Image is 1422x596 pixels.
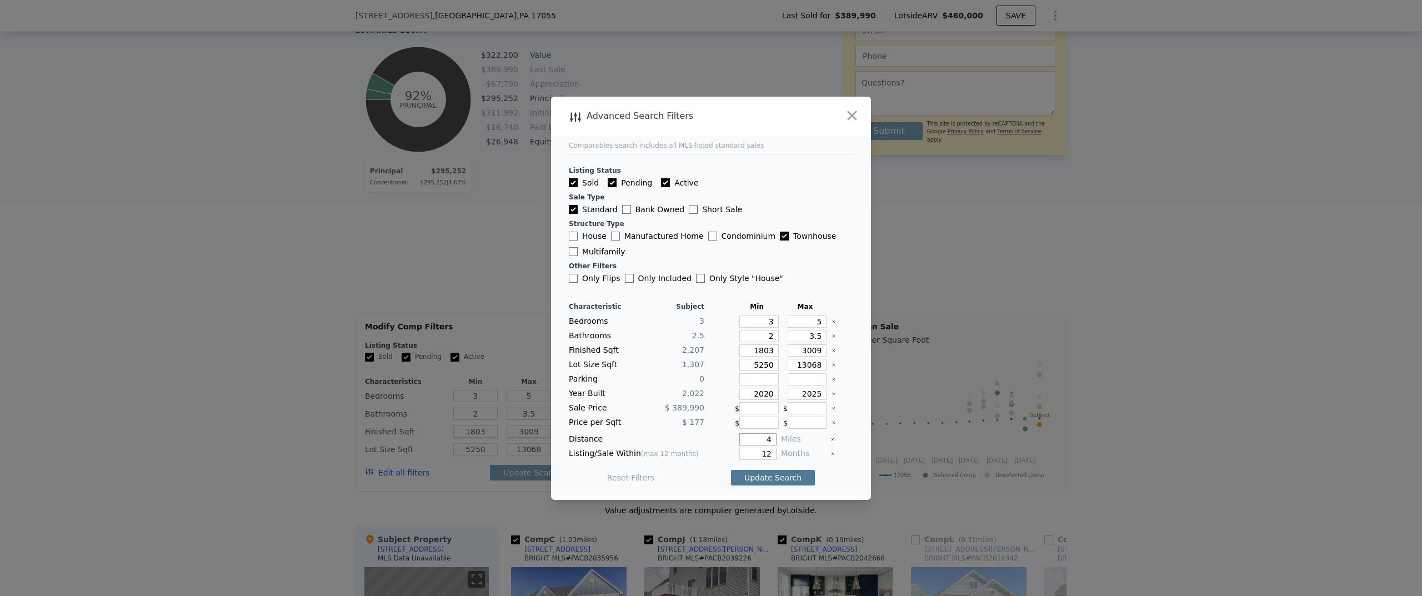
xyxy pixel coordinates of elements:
input: Sold [569,178,578,187]
button: Clear [832,377,836,382]
label: Townhouse [780,231,836,242]
button: Clear [832,420,836,425]
div: Bathrooms [569,330,634,342]
label: Multifamily [569,246,625,257]
input: Only Flips [569,274,578,283]
span: 1,307 [682,360,704,369]
label: Pending [608,177,652,188]
span: $ 177 [682,418,704,427]
div: Sale Type [569,193,853,202]
input: Townhouse [780,232,789,241]
label: Standard [569,204,618,215]
div: Parking [569,373,634,385]
div: Structure Type [569,219,853,228]
span: 2,207 [682,345,704,354]
button: Clear [832,363,836,367]
span: 2,022 [682,389,704,398]
span: $ 389,990 [665,403,704,412]
input: Short Sale [689,205,698,214]
label: Sold [569,177,599,188]
div: Advanced Search Filters [551,108,807,124]
input: Only Style "House" [696,274,705,283]
button: Reset [607,472,655,483]
input: Only Included [625,274,634,283]
div: Listing/Sale Within [569,448,704,460]
div: Months [781,448,826,460]
button: Clear [832,334,836,338]
label: Only Style " House " [696,273,783,284]
div: Finished Sqft [569,344,634,357]
div: $ [783,417,827,429]
input: Condominium [708,232,717,241]
label: Only Flips [569,273,620,284]
div: Bedrooms [569,315,634,328]
button: Clear [830,452,835,456]
button: Clear [832,348,836,353]
label: Active [661,177,698,188]
div: $ [735,417,779,429]
button: Clear [832,319,836,324]
button: Clear [832,406,836,410]
button: Clear [830,437,835,442]
div: Sale Price [569,402,634,414]
input: Active [661,178,670,187]
div: Lot Size Sqft [569,359,634,371]
div: Distance [569,433,704,445]
div: Listing Status [569,166,853,175]
label: Bank Owned [622,204,684,215]
label: Condominium [708,231,775,242]
div: $ [735,402,779,414]
input: Bank Owned [622,205,631,214]
div: Characteristic [569,302,634,311]
label: House [569,231,607,242]
input: Manufactured Home [611,232,620,241]
input: Standard [569,205,578,214]
span: (max 12 months) [641,450,699,458]
label: Short Sale [689,204,742,215]
span: 2.5 [692,331,704,340]
button: Update Search [731,470,815,485]
div: Min [735,302,779,311]
div: Comparables search includes all MLS-listed standard sales [569,141,853,150]
div: Subject [639,302,704,311]
span: 3 [699,317,704,325]
div: Miles [781,433,826,445]
div: Other Filters [569,262,853,271]
button: Clear [832,392,836,396]
input: Pending [608,178,617,187]
div: Max [783,302,827,311]
div: $ [783,402,827,414]
input: House [569,232,578,241]
div: Year Built [569,388,634,400]
div: Price per Sqft [569,417,634,429]
span: 0 [699,374,704,383]
input: Multifamily [569,247,578,256]
label: Manufactured Home [611,231,704,242]
label: Only Included [625,273,692,284]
